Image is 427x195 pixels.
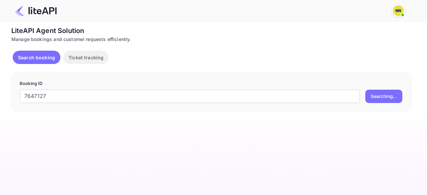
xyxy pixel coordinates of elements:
[15,5,57,16] img: LiteAPI Logo
[20,80,403,87] p: Booking ID
[20,90,360,103] input: Enter Booking ID (e.g., 63782194)
[68,54,103,61] p: Ticket tracking
[18,54,55,61] p: Search booking
[11,36,412,43] div: Manage bookings and customer requests efficiently.
[365,90,402,103] button: Searching...
[11,26,412,36] div: LiteAPI Agent Solution
[393,5,404,16] img: N/A N/A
